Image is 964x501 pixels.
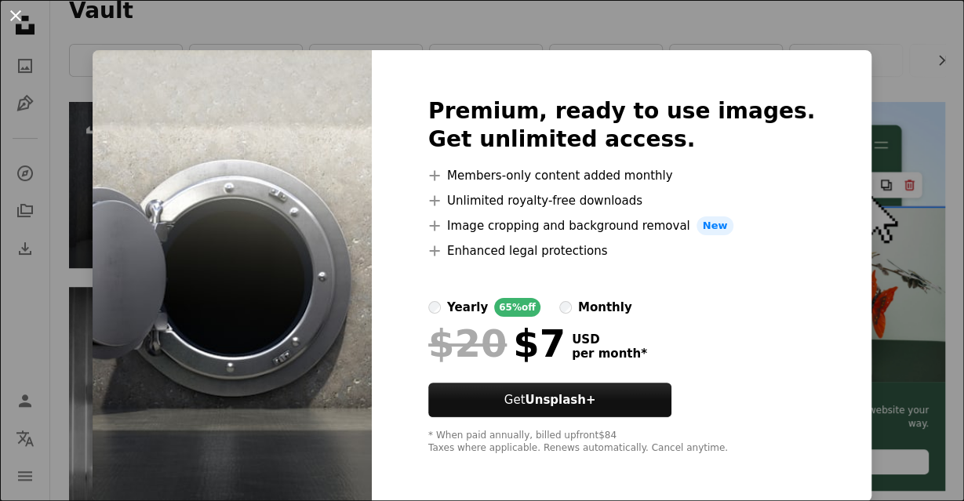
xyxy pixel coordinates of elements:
[428,241,815,260] li: Enhanced legal protections
[428,216,815,235] li: Image cropping and background removal
[428,383,671,417] button: GetUnsplash+
[447,298,488,317] div: yearly
[428,191,815,210] li: Unlimited royalty-free downloads
[494,298,540,317] div: 65% off
[428,301,441,314] input: yearly65%off
[428,430,815,455] div: * When paid annually, billed upfront $84 Taxes where applicable. Renews automatically. Cancel any...
[428,166,815,185] li: Members-only content added monthly
[525,393,595,407] strong: Unsplash+
[697,216,734,235] span: New
[578,298,632,317] div: monthly
[572,347,647,361] span: per month *
[559,301,572,314] input: monthly
[428,323,507,364] span: $20
[428,323,566,364] div: $7
[428,97,815,154] h2: Premium, ready to use images. Get unlimited access.
[572,332,647,347] span: USD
